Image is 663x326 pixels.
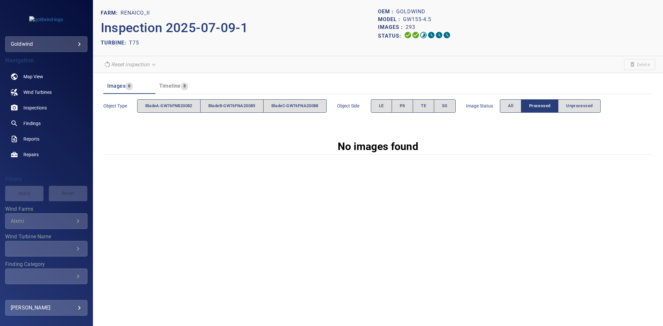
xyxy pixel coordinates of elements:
[5,176,87,182] h4: Filters
[101,9,121,17] p: FARM:
[404,31,412,39] svg: Uploading 100%
[129,39,139,47] p: T75
[263,99,327,113] button: bladeC-GW76FNA20088
[23,89,52,95] span: Wind Turbines
[5,131,87,147] a: reports noActive
[11,39,82,49] div: goldwind
[5,213,87,229] div: Wind Farms
[396,8,425,16] p: Goldwind
[137,99,327,113] div: objectType
[111,61,149,68] em: Reset inspection
[5,147,87,162] a: repairs noActive
[159,83,181,89] span: Timeline
[11,303,82,313] div: [PERSON_NAME]
[378,23,406,31] p: Images :
[200,99,264,113] button: bladeB-GW76FNA20089
[558,99,601,113] button: Unprocessed
[137,99,201,113] button: bladeA-GW76FNB20082
[371,99,392,113] button: LE
[413,99,434,113] button: TE
[23,151,39,158] span: Repairs
[420,31,427,39] svg: Selecting 6%
[421,102,426,110] span: TE
[566,102,592,110] span: Unprocessed
[434,99,456,113] button: SS
[406,23,415,31] p: 293
[403,16,431,23] p: GW155-4.5
[379,102,384,110] span: LE
[271,102,318,110] span: bladeC-GW76FNA20088
[392,99,413,113] button: PS
[23,73,43,80] span: Map View
[101,59,160,70] div: Reset inspection
[101,18,378,38] p: Inspection 2025-07-09-1
[443,31,451,39] svg: Classification 0%
[5,116,87,131] a: findings noActive
[5,36,87,52] div: goldwind
[5,262,87,267] label: Finding Category
[378,16,403,23] p: Model :
[101,59,160,70] div: Unable to reset the inspection due to your user permissions
[208,102,255,110] span: bladeB-GW76FNA20089
[338,139,419,154] p: No images found
[442,102,448,110] span: SS
[435,31,443,39] svg: Matching 0%
[5,84,87,100] a: windturbines noActive
[412,31,420,39] svg: Data Formatted 100%
[5,100,87,116] a: inspections noActive
[427,31,435,39] svg: ML Processing 0%
[624,59,655,70] span: Unable to delete the inspection due to your user permissions
[121,9,150,17] p: Renaico_II
[125,82,133,90] span: 0
[500,99,521,113] button: All
[29,16,63,23] img: goldwind-logo
[5,69,87,84] a: map noActive
[23,120,41,127] span: Findings
[5,241,87,257] div: Wind Turbine Name
[23,136,39,142] span: Reports
[5,289,87,295] label: Finding Type
[181,82,188,90] span: 3
[500,99,601,113] div: imageStatus
[337,103,371,109] span: Object Side
[103,103,137,109] span: Object type
[11,218,74,224] div: Aixmi
[400,102,405,110] span: PS
[521,99,558,113] button: Processed
[5,207,87,212] label: Wind Farms
[529,102,550,110] span: Processed
[5,269,87,284] div: Finding Category
[508,102,513,110] span: All
[101,39,129,47] p: TURBINE:
[371,99,456,113] div: objectSide
[145,102,192,110] span: bladeA-GW76FNB20082
[5,57,87,64] h4: Navigation
[378,8,396,16] p: OEM :
[466,103,500,109] span: Image Status
[378,31,404,41] p: Status:
[23,105,47,111] span: Inspections
[107,83,125,89] span: Images
[5,234,87,239] label: Wind Turbine Name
